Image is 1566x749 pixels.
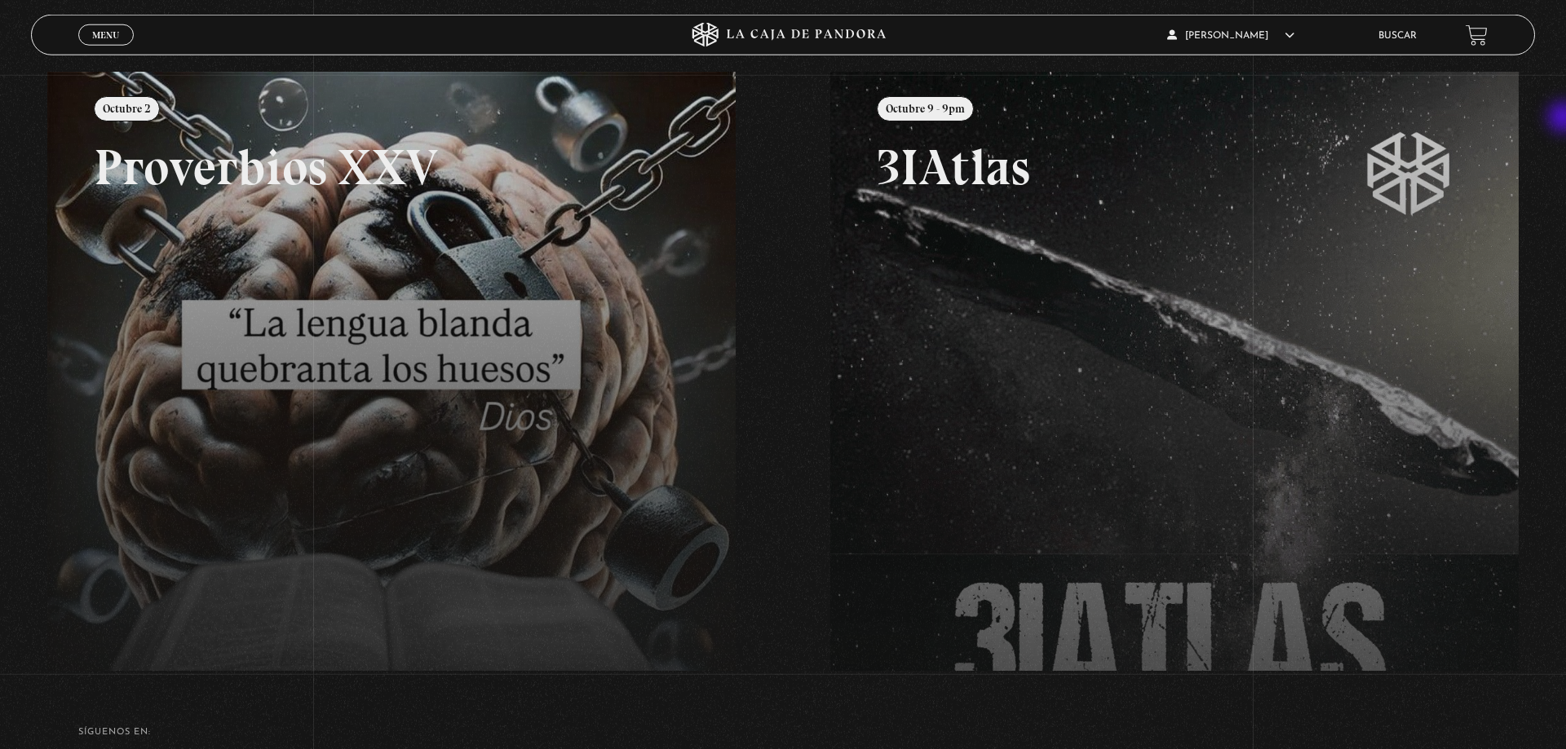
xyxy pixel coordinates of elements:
[1466,24,1488,46] a: View your shopping cart
[1378,31,1417,41] a: Buscar
[92,30,119,40] span: Menu
[1167,31,1294,41] span: [PERSON_NAME]
[87,44,126,55] span: Cerrar
[78,728,1488,737] h4: SÍguenos en:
